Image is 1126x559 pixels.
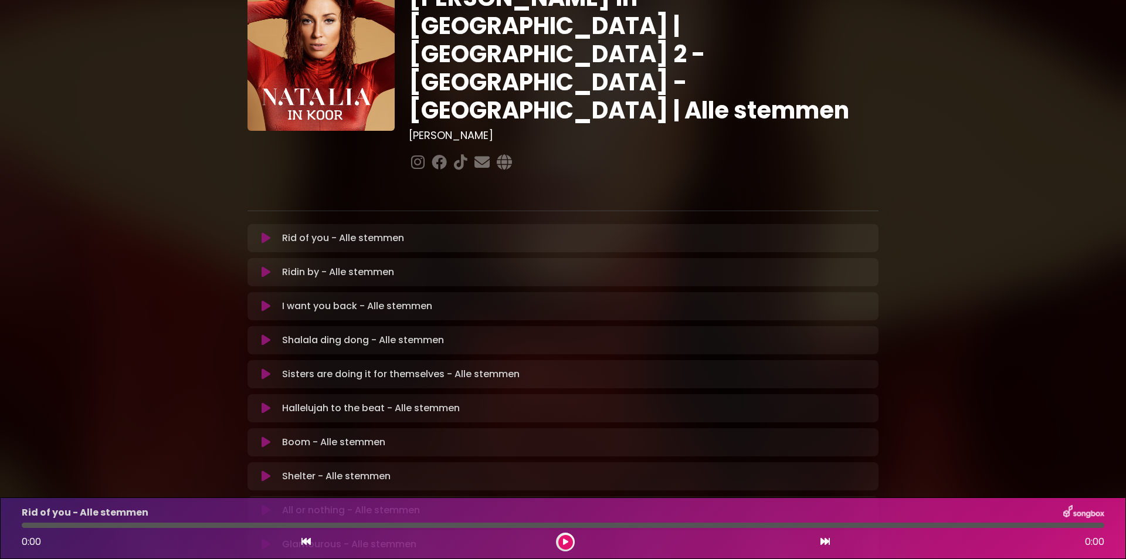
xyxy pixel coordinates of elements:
[1085,535,1104,549] span: 0:00
[282,265,394,279] p: Ridin by - Alle stemmen
[282,401,460,415] p: Hallelujah to the beat - Alle stemmen
[22,506,148,520] p: Rid of you - Alle stemmen
[282,469,391,483] p: Shelter - Alle stemmen
[409,129,879,142] h3: [PERSON_NAME]
[282,299,432,313] p: I want you back - Alle stemmen
[282,367,520,381] p: Sisters are doing it for themselves - Alle stemmen
[282,333,444,347] p: Shalala ding dong - Alle stemmen
[22,535,41,548] span: 0:00
[282,231,404,245] p: Rid of you - Alle stemmen
[282,435,385,449] p: Boom - Alle stemmen
[1063,505,1104,520] img: songbox-logo-white.png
